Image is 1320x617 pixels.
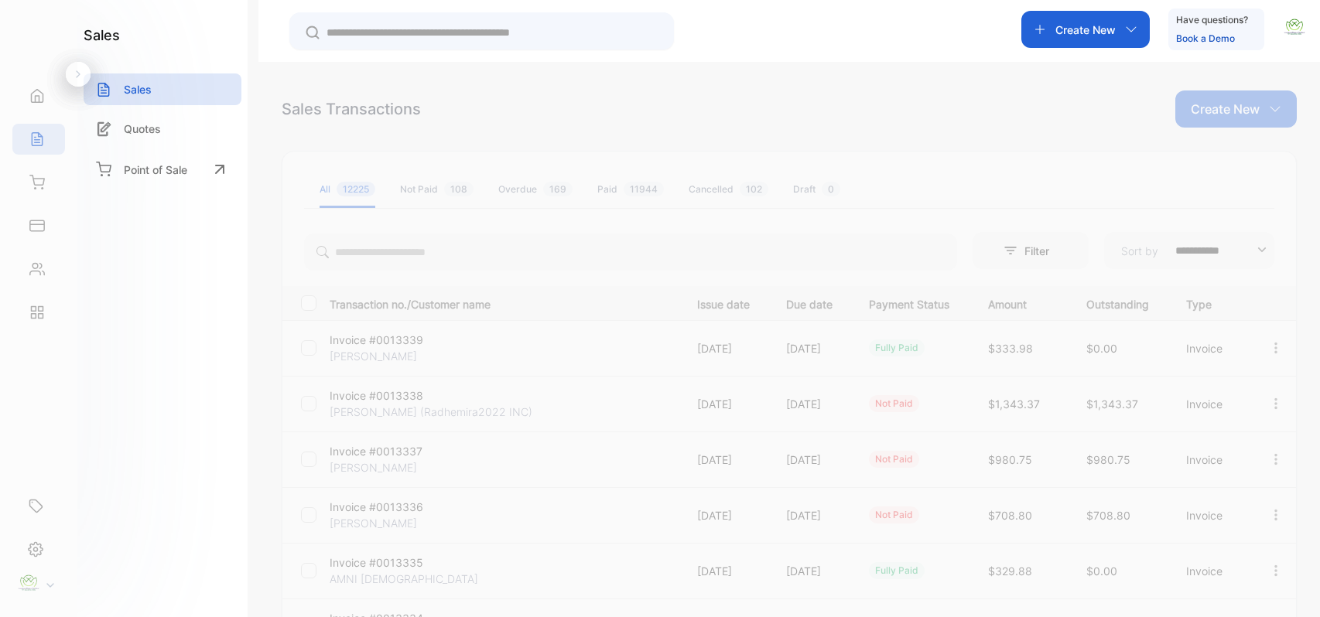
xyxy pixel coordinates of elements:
p: Invoice #0013339 [330,332,446,348]
p: Invoice #0013335 [330,554,446,571]
p: Invoice [1186,340,1236,356]
p: Invoice [1186,452,1236,468]
p: Transaction no./Customer name [330,293,678,312]
button: avatar [1283,11,1306,48]
p: [DATE] [697,452,754,468]
p: Invoice [1186,563,1236,579]
span: $329.88 [988,564,1032,578]
p: [DATE] [786,452,837,468]
span: $0.00 [1086,342,1117,355]
span: 11944 [624,182,664,196]
button: Create New [1021,11,1150,48]
div: Sales Transactions [282,97,421,121]
p: Invoice #0013336 [330,499,446,515]
p: Create New [1191,100,1260,118]
p: [PERSON_NAME] [330,348,446,364]
p: [DATE] [786,563,837,579]
span: 102 [740,182,768,196]
span: 108 [444,182,474,196]
div: Cancelled [689,182,768,196]
div: fully paid [869,562,925,579]
p: Payment Status [869,293,956,312]
div: not paid [869,451,919,468]
div: fully paid [869,339,925,356]
p: [DATE] [697,507,754,523]
p: Type [1186,293,1236,312]
div: not paid [869,506,919,523]
div: not paid [869,395,919,412]
div: Overdue [498,182,573,196]
p: [PERSON_NAME] (Radhemira2022 INC) [330,404,532,420]
p: Issue date [697,293,754,312]
p: Sort by [1121,243,1158,259]
span: $980.75 [988,453,1032,466]
p: Amount [988,293,1055,312]
span: 0 [822,182,840,196]
p: Have questions? [1176,12,1248,28]
p: AMNI [DEMOGRAPHIC_DATA] [330,571,478,587]
span: 169 [543,182,573,196]
p: [DATE] [697,396,754,412]
img: avatar [1283,15,1306,39]
p: [DATE] [786,507,837,523]
p: Outstanding [1086,293,1154,312]
p: Invoice #0013337 [330,443,446,459]
p: [PERSON_NAME] [330,459,446,476]
span: $0.00 [1086,564,1117,578]
img: profile [17,571,40,595]
img: logo [27,20,50,43]
span: $708.80 [988,509,1032,522]
a: Book a Demo [1176,32,1235,44]
button: Sort by [1104,232,1274,269]
div: Not Paid [400,182,474,196]
div: Draft [793,182,840,196]
div: All [320,182,375,196]
iframe: LiveChat chat widget [1255,552,1320,617]
p: [DATE] [786,396,837,412]
a: Quotes [84,113,241,145]
p: [DATE] [697,563,754,579]
p: Point of Sale [124,162,187,178]
p: [DATE] [697,340,754,356]
p: Invoice [1186,507,1236,523]
button: Create New [1175,90,1297,128]
p: Due date [786,293,837,312]
span: $708.80 [1086,509,1130,522]
p: Sales [124,81,152,97]
p: Invoice #0013338 [330,387,446,404]
h1: sales [84,25,120,46]
p: [PERSON_NAME] [330,515,446,531]
p: Quotes [124,121,161,137]
p: Create New [1055,22,1116,38]
p: Invoice [1186,396,1236,412]
a: Point of Sale [84,152,241,186]
span: $333.98 [988,342,1033,355]
span: $1,343.37 [1086,397,1138,411]
a: Sales [84,73,241,105]
p: [DATE] [786,340,837,356]
span: 12225 [337,182,375,196]
div: Paid [597,182,664,196]
span: $980.75 [1086,453,1130,466]
span: $1,343.37 [988,397,1040,411]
